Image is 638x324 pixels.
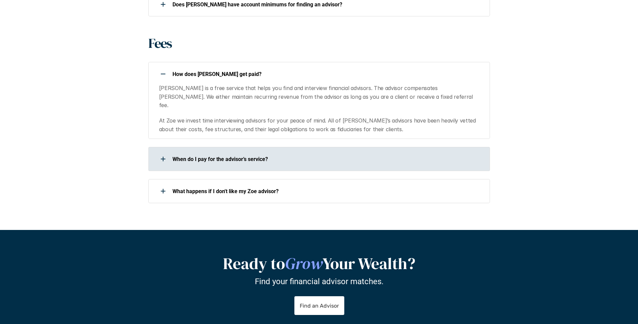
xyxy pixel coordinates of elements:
p: Find an Advisor [299,303,339,309]
p: [PERSON_NAME] is a free service that helps you find and interview financial advisors. The advisor... [159,84,482,110]
h2: Ready to Your Wealth? [152,254,487,273]
p: Does [PERSON_NAME] have account minimums for finding an advisor? [172,1,481,8]
em: Grow [285,252,323,274]
p: What happens if I don't like my Zoe advisor? [172,188,481,194]
p: When do I pay for the advisor’s service? [172,156,481,162]
a: Find an Advisor [294,297,344,315]
p: At Zoe we invest time interviewing advisors for your peace of mind. All of [PERSON_NAME]’s adviso... [159,116,482,134]
p: Find your financial advisor matches. [255,277,383,287]
h1: Fees [148,35,171,51]
p: How does [PERSON_NAME] get paid? [172,71,481,77]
